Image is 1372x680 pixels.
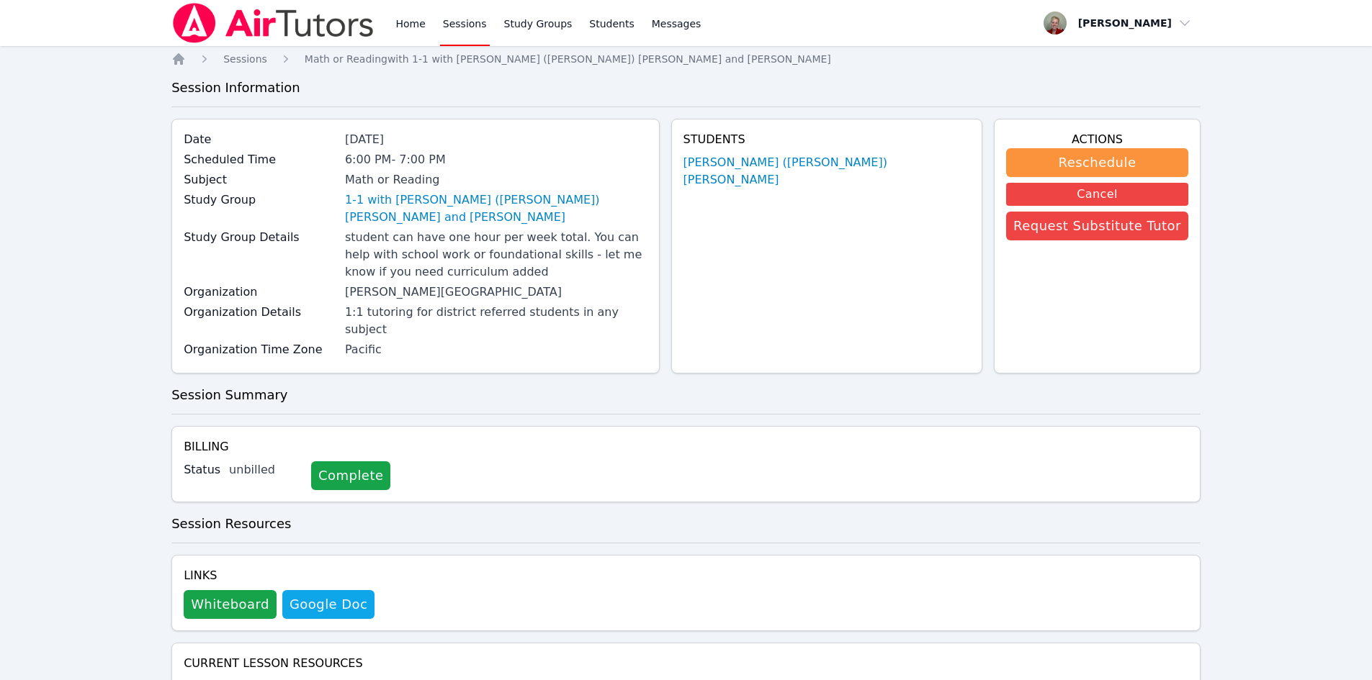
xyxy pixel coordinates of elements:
div: 6:00 PM - 7:00 PM [345,151,647,168]
h4: Links [184,567,375,584]
a: Math or Readingwith 1-1 with [PERSON_NAME] ([PERSON_NAME]) [PERSON_NAME] and [PERSON_NAME] [305,52,831,66]
h4: Billing [184,438,1188,455]
h3: Session Information [171,78,1201,98]
label: Subject [184,171,336,189]
div: [DATE] [345,131,647,148]
a: Sessions [223,52,267,66]
div: unbilled [229,461,300,479]
label: Study Group Details [184,229,336,246]
h3: Session Summary [171,385,1201,405]
label: Organization Details [184,304,336,321]
a: Google Doc [282,590,375,619]
label: Organization [184,284,336,301]
h4: Students [683,131,971,148]
div: 1:1 tutoring for district referred students in any subject [345,304,647,338]
h4: Current Lesson Resources [184,655,1188,672]
div: student can have one hour per week total. You can help with school work or foundational skills - ... [345,229,647,281]
span: Math or Reading with 1-1 with [PERSON_NAME] ([PERSON_NAME]) [PERSON_NAME] and [PERSON_NAME] [305,53,831,65]
div: Math or Reading [345,171,647,189]
nav: Breadcrumb [171,52,1201,66]
label: Scheduled Time [184,151,336,168]
button: Whiteboard [184,590,277,619]
div: Pacific [345,341,647,358]
label: Organization Time Zone [184,341,336,358]
div: [PERSON_NAME][GEOGRAPHIC_DATA] [345,284,647,301]
a: 1-1 with [PERSON_NAME] ([PERSON_NAME]) [PERSON_NAME] and [PERSON_NAME] [345,191,647,226]
label: Status [184,461,220,479]
label: Study Group [184,191,336,209]
a: Complete [311,461,390,490]
button: Reschedule [1006,148,1188,177]
span: Messages [652,17,701,31]
img: Air Tutors [171,3,375,43]
label: Date [184,131,336,148]
span: Sessions [223,53,267,65]
button: Cancel [1006,183,1188,206]
a: [PERSON_NAME] ([PERSON_NAME]) [PERSON_NAME] [683,154,971,189]
button: Request Substitute Tutor [1006,212,1188,240]
h4: Actions [1006,131,1188,148]
h3: Session Resources [171,514,1201,534]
